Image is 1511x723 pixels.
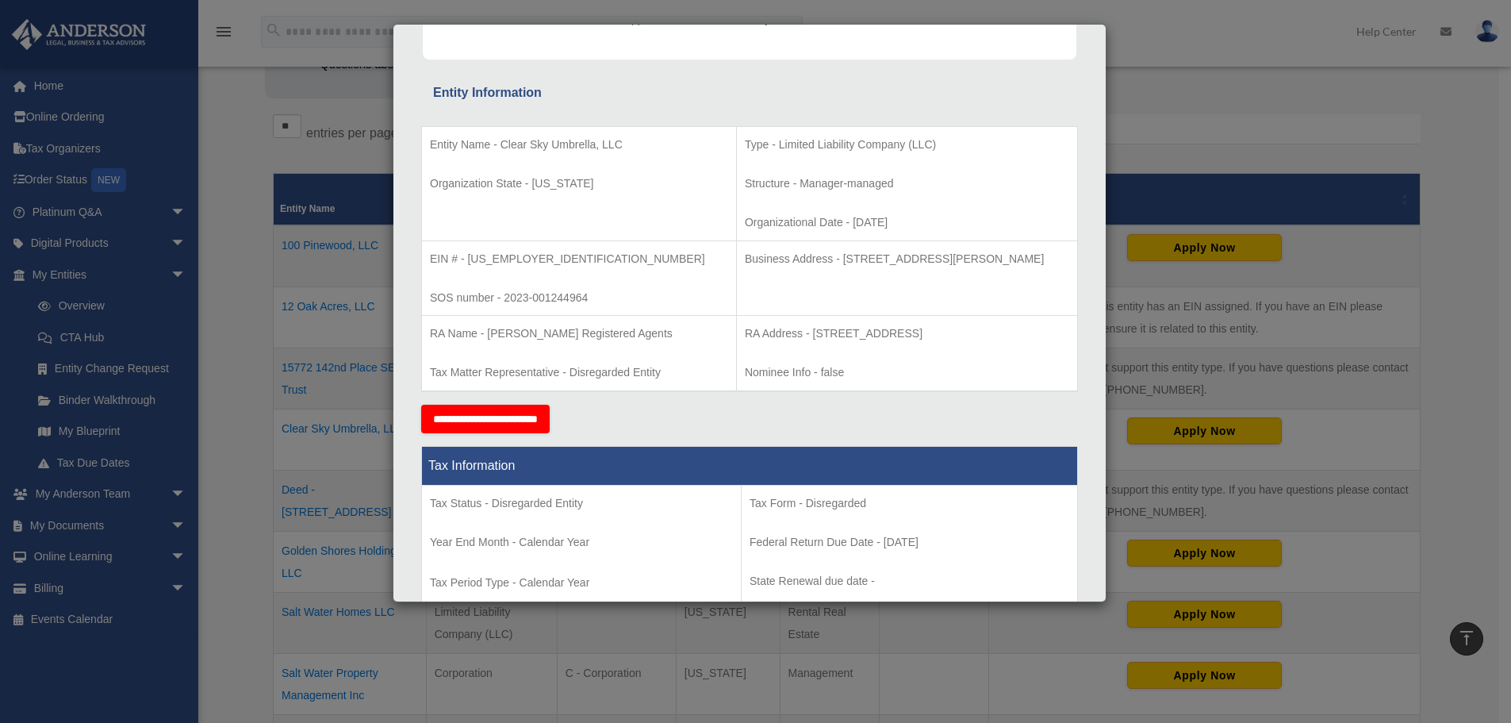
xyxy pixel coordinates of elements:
p: SOS number - 2023-001244964 [430,288,728,308]
p: Business Address - [STREET_ADDRESS][PERSON_NAME] [745,249,1069,269]
p: State Renewal due date - [750,571,1069,591]
p: RA Address - [STREET_ADDRESS] [745,324,1069,344]
p: Type - Limited Liability Company (LLC) [745,135,1069,155]
p: Tax Status - Disregarded Entity [430,494,733,513]
td: Tax Period Type - Calendar Year [422,485,742,602]
p: Federal Return Due Date - [DATE] [750,533,1069,552]
p: Tax Form - Disregarded [750,494,1069,513]
p: Organization State - [US_STATE] [430,174,728,194]
p: Structure - Manager-managed [745,174,1069,194]
p: Year End Month - Calendar Year [430,533,733,552]
div: Entity Information [433,82,1066,104]
p: EIN # - [US_EMPLOYER_IDENTIFICATION_NUMBER] [430,249,728,269]
p: RA Name - [PERSON_NAME] Registered Agents [430,324,728,344]
p: Organizational Date - [DATE] [745,213,1069,233]
p: Nominee Info - false [745,363,1069,383]
th: Tax Information [422,446,1078,485]
p: Tax Matter Representative - Disregarded Entity [430,363,728,383]
p: Entity Name - Clear Sky Umbrella, LLC [430,135,728,155]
